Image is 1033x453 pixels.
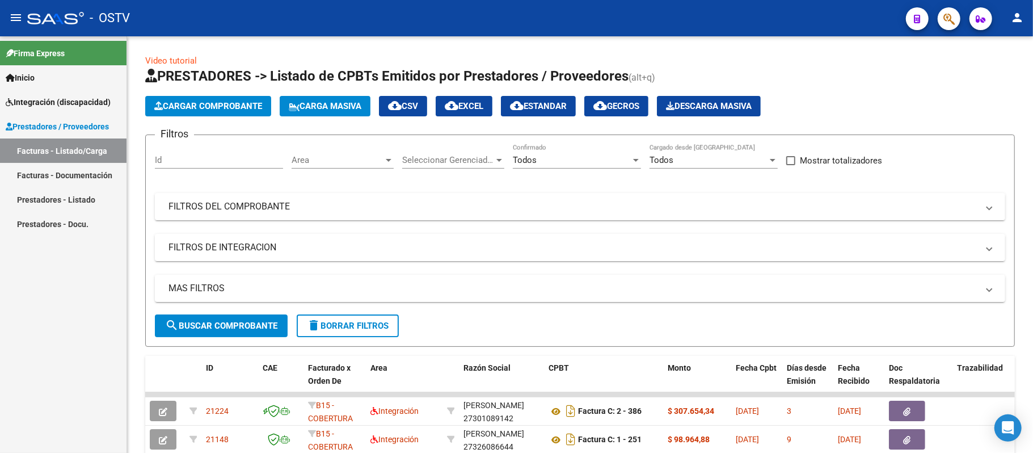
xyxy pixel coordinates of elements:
[90,6,130,31] span: - OSTV
[165,321,277,331] span: Buscar Comprobante
[436,96,492,116] button: EXCEL
[308,401,360,448] span: B15 - COBERTURA DE SALUD S.A. (Boreal)
[463,363,511,372] span: Razón Social
[957,363,1003,372] span: Trazabilidad
[155,193,1005,220] mat-expansion-panel-header: FILTROS DEL COMPROBANTE
[292,155,383,165] span: Area
[168,282,978,295] mat-panel-title: MAS FILTROS
[155,314,288,337] button: Buscar Comprobante
[563,430,578,448] i: Descargar documento
[736,363,777,372] span: Fecha Cpbt
[584,96,648,116] button: Gecros
[165,318,179,332] mat-icon: search
[459,356,544,406] datatable-header-cell: Razón Social
[379,96,427,116] button: CSV
[206,406,229,416] span: 21224
[838,435,861,444] span: [DATE]
[155,126,194,142] h3: Filtros
[258,356,303,406] datatable-header-cell: CAE
[663,356,731,406] datatable-header-cell: Monto
[889,363,940,385] span: Doc Respaldatoria
[263,363,277,372] span: CAE
[155,234,1005,261] mat-expansion-panel-header: FILTROS DE INTEGRACION
[9,11,23,24] mat-icon: menu
[463,427,539,451] div: 27326086644
[657,96,761,116] app-download-masive: Descarga masiva de comprobantes (adjuntos)
[800,154,882,167] span: Mostrar totalizadores
[6,96,111,108] span: Integración (discapacidad)
[510,99,524,112] mat-icon: cloud_download
[513,155,537,165] span: Todos
[787,435,791,444] span: 9
[650,155,673,165] span: Todos
[838,406,861,416] span: [DATE]
[952,356,1021,406] datatable-header-cell: Trazabilidad
[563,402,578,420] i: Descargar documento
[787,363,827,385] span: Días desde Emisión
[168,241,978,254] mat-panel-title: FILTROS DE INTEGRACION
[370,406,419,416] span: Integración
[884,356,952,406] datatable-header-cell: Doc Respaldatoria
[6,72,35,84] span: Inicio
[6,47,65,60] span: Firma Express
[578,435,642,444] strong: Factura C: 1 - 251
[578,407,642,416] strong: Factura C: 2 - 386
[666,101,752,111] span: Descarga Masiva
[731,356,782,406] datatable-header-cell: Fecha Cpbt
[838,363,870,385] span: Fecha Recibido
[145,68,629,84] span: PRESTADORES -> Listado de CPBTs Emitidos por Prestadores / Proveedores
[155,275,1005,302] mat-expansion-panel-header: MAS FILTROS
[668,363,691,372] span: Monto
[201,356,258,406] datatable-header-cell: ID
[736,435,759,444] span: [DATE]
[549,363,569,372] span: CPBT
[787,406,791,416] span: 3
[782,356,833,406] datatable-header-cell: Días desde Emisión
[402,155,494,165] span: Seleccionar Gerenciador
[168,200,978,213] mat-panel-title: FILTROS DEL COMPROBANTE
[370,363,387,372] span: Area
[501,96,576,116] button: Estandar
[289,101,361,111] span: Carga Masiva
[463,427,524,441] div: [PERSON_NAME]
[657,96,761,116] button: Descarga Masiva
[307,318,321,332] mat-icon: delete
[388,99,402,112] mat-icon: cloud_download
[308,363,351,385] span: Facturado x Orden De
[297,314,399,337] button: Borrar Filtros
[463,399,539,423] div: 27301089142
[593,101,639,111] span: Gecros
[280,96,370,116] button: Carga Masiva
[366,356,442,406] datatable-header-cell: Area
[445,99,458,112] mat-icon: cloud_download
[668,435,710,444] strong: $ 98.964,88
[303,356,366,406] datatable-header-cell: Facturado x Orden De
[370,435,419,444] span: Integración
[388,101,418,111] span: CSV
[445,101,483,111] span: EXCEL
[206,435,229,444] span: 21148
[668,406,714,416] strong: $ 307.654,34
[629,72,655,83] span: (alt+q)
[593,99,607,112] mat-icon: cloud_download
[206,363,213,372] span: ID
[145,56,197,66] a: Video tutorial
[510,101,567,111] span: Estandar
[833,356,884,406] datatable-header-cell: Fecha Recibido
[307,321,389,331] span: Borrar Filtros
[463,399,524,412] div: [PERSON_NAME]
[145,96,271,116] button: Cargar Comprobante
[736,406,759,416] span: [DATE]
[1010,11,1024,24] mat-icon: person
[994,414,1022,442] div: Open Intercom Messenger
[544,356,663,406] datatable-header-cell: CPBT
[154,101,262,111] span: Cargar Comprobante
[6,120,109,133] span: Prestadores / Proveedores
